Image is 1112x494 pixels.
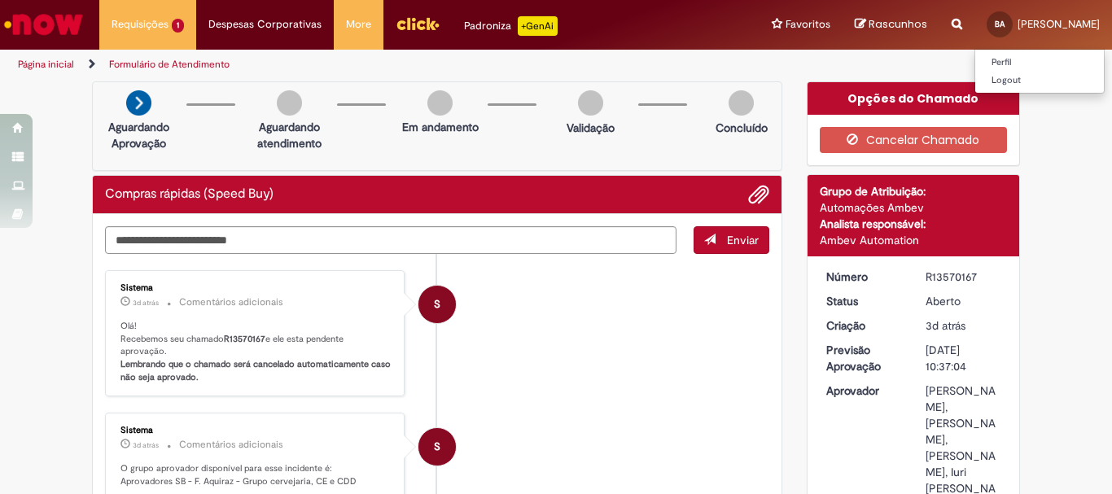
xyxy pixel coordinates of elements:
[12,50,729,80] ul: Trilhas de página
[277,90,302,116] img: img-circle-grey.png
[926,269,1001,285] div: R13570167
[434,427,440,466] span: S
[346,16,371,33] span: More
[418,286,456,323] div: System
[578,90,603,116] img: img-circle-grey.png
[820,232,1008,248] div: Ambev Automation
[208,16,322,33] span: Despesas Corporativas
[926,342,1001,374] div: [DATE] 10:37:04
[179,295,283,309] small: Comentários adicionais
[99,119,178,151] p: Aguardando Aprovação
[133,298,159,308] time: 26/09/2025 11:37:16
[926,318,965,333] span: 3d atrás
[396,11,440,36] img: click_logo_yellow_360x200.png
[105,187,274,202] h2: Compras rápidas (Speed Buy) Histórico de tíquete
[112,16,169,33] span: Requisições
[820,216,1008,232] div: Analista responsável:
[814,342,914,374] dt: Previsão Aprovação
[434,285,440,324] span: S
[133,440,159,450] span: 3d atrás
[109,58,230,71] a: Formulário de Atendimento
[172,19,184,33] span: 1
[120,426,392,435] div: Sistema
[926,293,1001,309] div: Aberto
[1018,17,1100,31] span: [PERSON_NAME]
[126,90,151,116] img: arrow-next.png
[179,438,283,452] small: Comentários adicionais
[926,317,1001,334] div: 26/09/2025 11:37:04
[729,90,754,116] img: img-circle-grey.png
[120,283,392,293] div: Sistema
[105,226,676,254] textarea: Digite sua mensagem aqui...
[518,16,558,36] p: +GenAi
[975,54,1104,72] a: Perfil
[250,119,329,151] p: Aguardando atendimento
[418,428,456,466] div: System
[995,19,1005,29] span: BA
[748,184,769,205] button: Adicionar anexos
[975,72,1104,90] a: Logout
[820,127,1008,153] button: Cancelar Chamado
[786,16,830,33] span: Favoritos
[120,462,392,487] p: O grupo aprovador disponível para esse incidente é: Aprovadores SB - F. Aquiraz - Grupo cervejari...
[814,269,914,285] dt: Número
[727,233,759,247] span: Enviar
[926,318,965,333] time: 26/09/2025 11:37:04
[120,358,393,383] b: Lembrando que o chamado será cancelado automaticamente caso não seja aprovado.
[2,8,85,41] img: ServiceNow
[820,199,1008,216] div: Automações Ambev
[716,120,768,136] p: Concluído
[814,293,914,309] dt: Status
[120,320,392,384] p: Olá! Recebemos seu chamado e ele esta pendente aprovação.
[694,226,769,254] button: Enviar
[133,298,159,308] span: 3d atrás
[464,16,558,36] div: Padroniza
[820,183,1008,199] div: Grupo de Atribuição:
[814,317,914,334] dt: Criação
[808,82,1020,115] div: Opções do Chamado
[567,120,615,136] p: Validação
[224,333,265,345] b: R13570167
[869,16,927,32] span: Rascunhos
[855,17,927,33] a: Rascunhos
[427,90,453,116] img: img-circle-grey.png
[402,119,479,135] p: Em andamento
[18,58,74,71] a: Página inicial
[814,383,914,399] dt: Aprovador
[133,440,159,450] time: 26/09/2025 11:37:13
